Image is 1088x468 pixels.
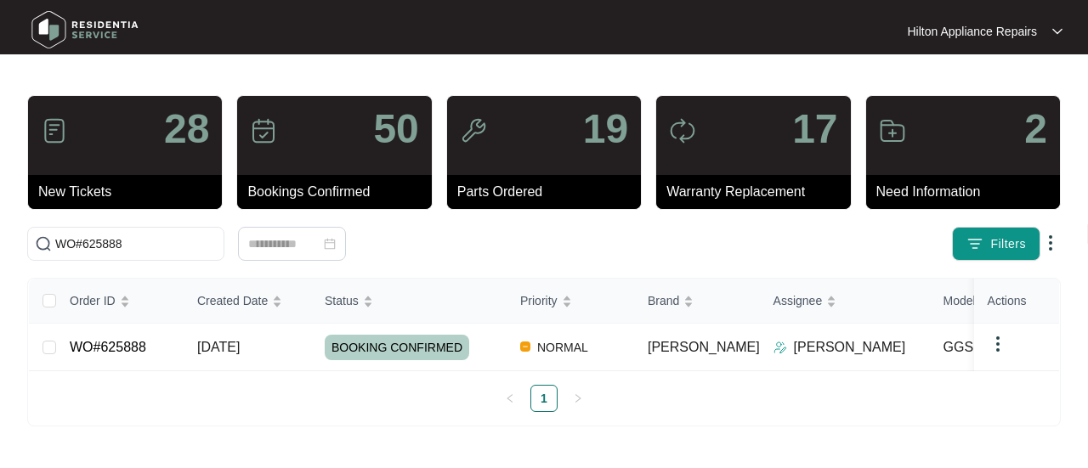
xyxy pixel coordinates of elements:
[988,334,1008,354] img: dropdown arrow
[197,291,268,310] span: Created Date
[457,182,641,202] p: Parts Ordered
[1024,109,1047,149] p: 2
[520,341,530,352] img: Vercel Logo
[669,117,696,144] img: icon
[70,340,146,354] a: WO#625888
[41,117,68,144] img: icon
[794,337,906,358] p: [PERSON_NAME]
[247,182,431,202] p: Bookings Confirmed
[583,109,628,149] p: 19
[311,279,507,324] th: Status
[520,291,558,310] span: Priority
[648,340,760,354] span: [PERSON_NAME]
[634,279,760,324] th: Brand
[530,337,595,358] span: NORMAL
[564,385,592,412] li: Next Page
[876,182,1060,202] p: Need Information
[507,279,634,324] th: Priority
[70,291,116,310] span: Order ID
[966,235,983,252] img: filter icon
[773,341,787,354] img: Assigner Icon
[974,279,1059,324] th: Actions
[56,279,184,324] th: Order ID
[952,227,1040,261] button: filter iconFilters
[325,335,469,360] span: BOOKING CONFIRMED
[373,109,418,149] p: 50
[943,291,976,310] span: Model
[496,385,524,412] li: Previous Page
[325,291,359,310] span: Status
[38,182,222,202] p: New Tickets
[1040,233,1061,253] img: dropdown arrow
[907,23,1037,40] p: Hilton Appliance Repairs
[25,4,144,55] img: residentia service logo
[35,235,52,252] img: search-icon
[184,279,311,324] th: Created Date
[496,385,524,412] button: left
[792,109,837,149] p: 17
[55,234,217,253] input: Search by Order Id, Assignee Name, Customer Name, Brand and Model
[250,117,277,144] img: icon
[773,291,823,310] span: Assignee
[164,109,209,149] p: 28
[760,279,930,324] th: Assignee
[648,291,679,310] span: Brand
[990,235,1026,253] span: Filters
[1052,27,1062,36] img: dropdown arrow
[460,117,487,144] img: icon
[573,393,583,403] span: right
[666,182,850,202] p: Warranty Replacement
[531,386,557,411] a: 1
[505,393,515,403] span: left
[564,385,592,412] button: right
[197,340,240,354] span: [DATE]
[879,117,906,144] img: icon
[530,385,558,412] li: 1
